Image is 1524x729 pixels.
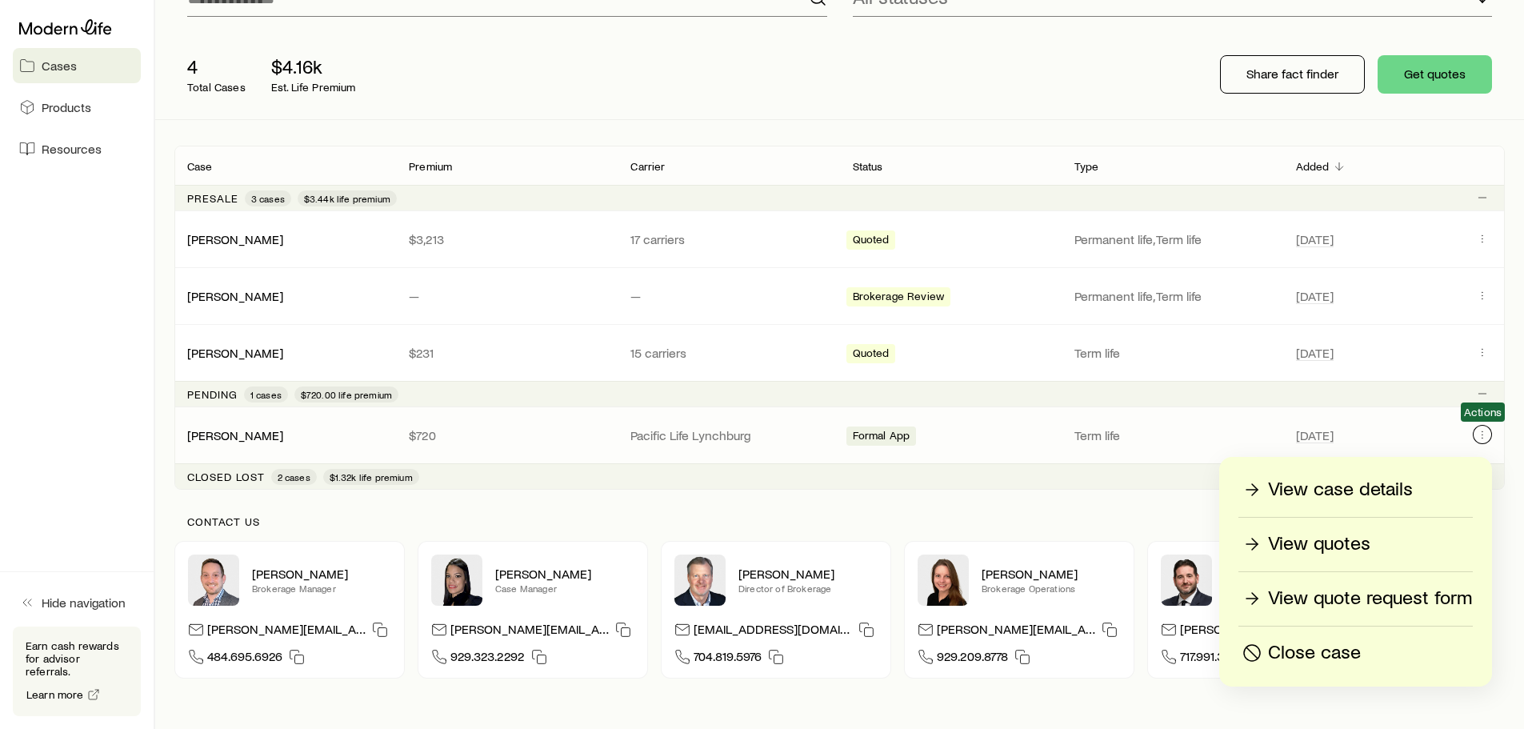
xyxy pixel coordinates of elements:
div: [PERSON_NAME] [187,427,283,444]
span: [DATE] [1296,427,1334,443]
span: Actions [1464,406,1502,419]
p: $720 [409,427,605,443]
span: Quoted [853,346,890,363]
button: Share fact finder [1220,55,1365,94]
p: Permanent life, Term life [1074,231,1270,247]
a: [PERSON_NAME] [187,345,283,360]
p: [PERSON_NAME] [982,566,1121,582]
span: Products [42,99,91,115]
a: View quotes [1238,531,1473,559]
p: Case Manager [495,582,634,595]
span: $3.44k life premium [304,192,390,205]
span: 704.819.5976 [694,648,762,670]
p: $3,213 [409,231,605,247]
a: [PERSON_NAME] [187,231,283,246]
span: 717.991.3687 [1180,648,1243,670]
p: Brokerage Operations [982,582,1121,595]
p: [EMAIL_ADDRESS][DOMAIN_NAME] [694,621,852,643]
span: [DATE] [1296,288,1334,304]
button: Close case [1238,639,1473,667]
p: Permanent life, Term life [1074,288,1270,304]
button: Get quotes [1378,55,1492,94]
a: Products [13,90,141,125]
span: $720.00 life premium [301,388,392,401]
a: View case details [1238,476,1473,504]
span: Cases [42,58,77,74]
span: [DATE] [1296,231,1334,247]
img: Trey Wall [674,555,726,606]
span: Resources [42,141,102,157]
p: Pending [187,388,238,401]
p: 15 carriers [630,345,826,361]
a: Resources [13,131,141,166]
p: Closed lost [187,471,265,483]
p: [PERSON_NAME] [738,566,878,582]
p: Contact us [187,515,1492,528]
span: Quoted [853,233,890,250]
p: — [630,288,826,304]
p: View quote request form [1268,586,1472,611]
p: $231 [409,345,605,361]
p: Total Cases [187,81,246,94]
p: Est. Life Premium [271,81,356,94]
a: [PERSON_NAME] [187,288,283,303]
a: [PERSON_NAME] [187,427,283,443]
span: Formal App [853,429,910,446]
img: Elana Hasten [431,555,482,606]
img: Ellen Wall [918,555,969,606]
p: Earn cash rewards for advisor referrals. [26,639,128,678]
p: Brokerage Manager [252,582,391,595]
p: Premium [409,160,452,173]
p: [PERSON_NAME][EMAIL_ADDRESS][DOMAIN_NAME] [450,621,609,643]
p: View quotes [1268,531,1370,557]
div: Earn cash rewards for advisor referrals.Learn more [13,627,141,716]
p: Pacific Life Lynchburg [630,427,826,443]
span: Hide navigation [42,595,126,611]
p: Close case [1268,640,1361,666]
span: [DATE] [1296,345,1334,361]
p: Type [1074,160,1099,173]
span: 929.209.8778 [937,648,1008,670]
span: Learn more [26,689,84,700]
div: [PERSON_NAME] [187,231,283,248]
p: [PERSON_NAME][EMAIL_ADDRESS][DOMAIN_NAME] [1180,621,1338,643]
div: Client cases [174,146,1505,490]
span: 1 cases [250,388,282,401]
img: Bryan Simmons [1161,555,1212,606]
span: 3 cases [251,192,285,205]
p: $4.16k [271,55,356,78]
p: Term life [1074,345,1270,361]
a: View quote request form [1238,585,1473,613]
p: [PERSON_NAME] [495,566,634,582]
p: Presale [187,192,238,205]
p: Term life [1074,427,1270,443]
a: Cases [13,48,141,83]
p: Carrier [630,160,665,173]
button: Hide navigation [13,585,141,620]
span: $1.32k life premium [330,471,413,483]
img: Brandon Parry [188,555,239,606]
p: [PERSON_NAME][EMAIL_ADDRESS][DOMAIN_NAME] [937,621,1095,643]
p: Director of Brokerage [738,582,878,595]
span: 2 cases [278,471,310,483]
span: 484.695.6926 [207,648,282,670]
p: [PERSON_NAME][EMAIL_ADDRESS][DOMAIN_NAME] [207,621,366,643]
p: Case [187,160,213,173]
p: [PERSON_NAME] [252,566,391,582]
p: Status [853,160,883,173]
p: — [409,288,605,304]
p: Share fact finder [1246,66,1338,82]
span: 929.323.2292 [450,648,525,670]
p: Added [1296,160,1330,173]
span: Brokerage Review [853,290,945,306]
div: [PERSON_NAME] [187,345,283,362]
div: [PERSON_NAME] [187,288,283,305]
p: View case details [1268,477,1413,503]
p: 4 [187,55,246,78]
p: 17 carriers [630,231,826,247]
